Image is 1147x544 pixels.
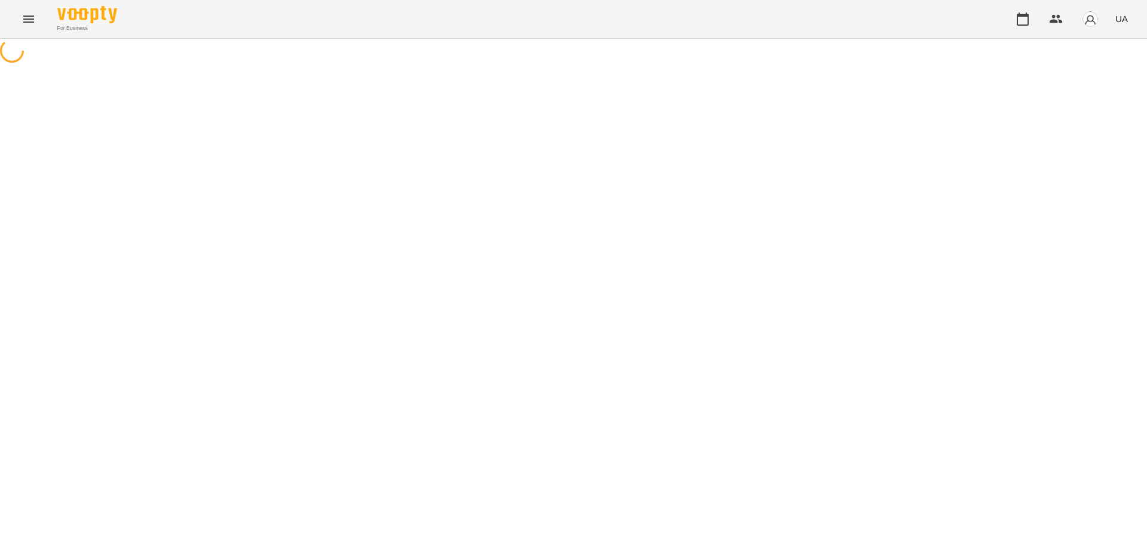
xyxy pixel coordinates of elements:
[1111,8,1133,30] button: UA
[14,5,43,33] button: Menu
[57,6,117,23] img: Voopty Logo
[57,24,117,32] span: For Business
[1115,13,1128,25] span: UA
[1082,11,1099,27] img: avatar_s.png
